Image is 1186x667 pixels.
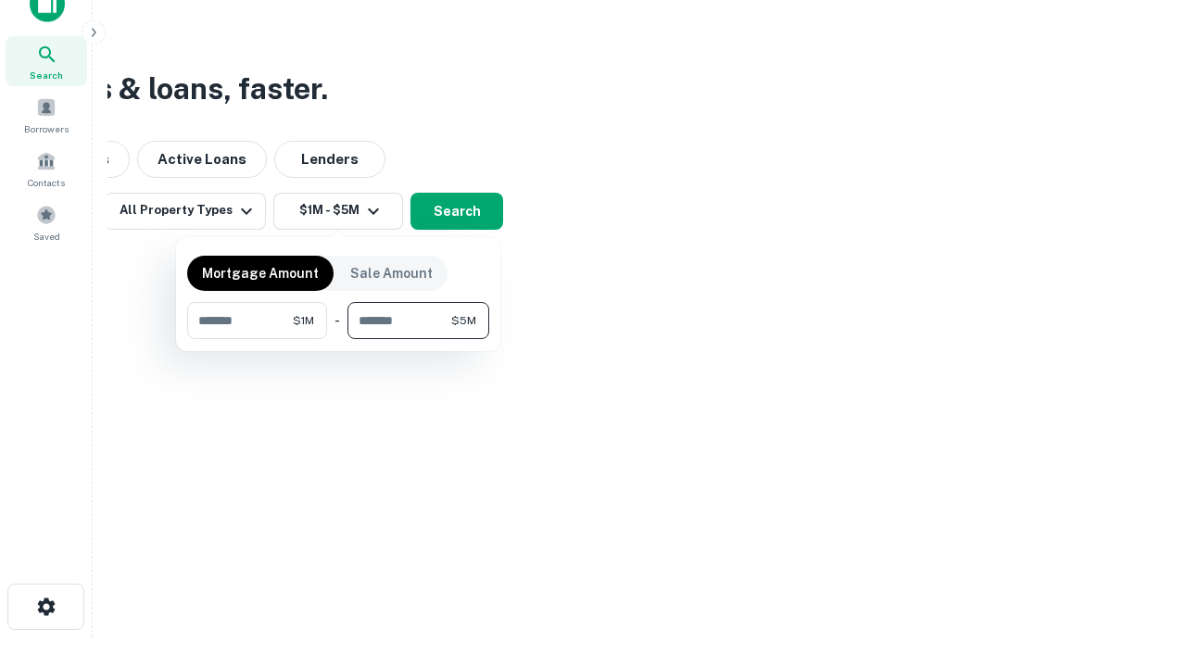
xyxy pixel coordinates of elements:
[334,302,340,339] div: -
[293,312,314,329] span: $1M
[202,263,319,283] p: Mortgage Amount
[451,312,476,329] span: $5M
[1093,519,1186,608] iframe: Chat Widget
[350,263,433,283] p: Sale Amount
